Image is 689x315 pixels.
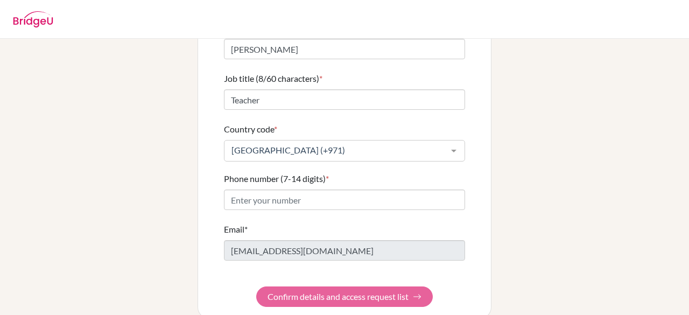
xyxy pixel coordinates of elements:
input: Enter your job title [224,89,465,110]
span: [GEOGRAPHIC_DATA] (+971) [229,145,443,156]
label: Country code [224,123,277,136]
label: Phone number (7-14 digits) [224,172,329,185]
label: Job title (8/60 characters) [224,72,322,85]
img: BridgeU logo [13,11,53,27]
input: Enter your number [224,190,465,210]
label: Email* [224,223,248,236]
input: Enter your surname [224,39,465,59]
